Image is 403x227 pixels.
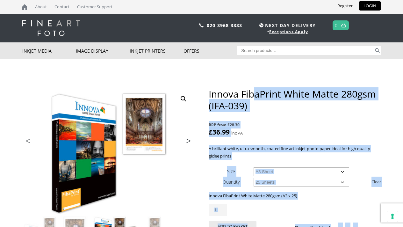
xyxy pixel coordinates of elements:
[237,46,374,55] input: Search products…
[178,93,189,105] a: View full-screen image gallery
[269,29,308,34] a: Exceptions Apply
[387,211,398,222] button: Your consent preferences for tracking technologies
[209,128,230,136] bdi: 36.99
[223,179,240,185] label: Quantity
[209,128,212,136] span: £
[341,23,346,27] img: basket.svg
[259,23,263,27] img: time.svg
[333,1,357,11] a: Register
[209,121,381,128] span: RRP from £28.30
[184,42,237,59] a: Offers
[359,1,381,11] a: LOGIN
[209,88,381,112] h1: Innova FibaPrint White Matte 280gsm (IFA-039)
[209,204,227,216] input: Product quantity
[130,42,184,59] a: Inkjet Printers
[207,22,242,28] a: 020 3968 3333
[22,42,76,59] a: Inkjet Media
[258,22,316,29] span: NEXT DAY DELIVERY
[209,192,381,200] p: Innova FibaPrint White Matte 280gsm (A3 x 25)
[199,23,204,27] img: phone.svg
[335,21,338,30] a: 0
[371,177,381,187] a: Clear options
[227,168,235,174] label: Size
[22,20,80,36] img: logo-white.svg
[76,42,130,59] a: Image Display
[374,46,381,55] button: Search
[209,145,381,160] p: A brilliant white, ultra smooth, coated fine art inkjet photo paper ideal for high quality giclee...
